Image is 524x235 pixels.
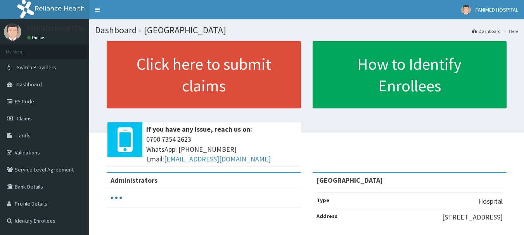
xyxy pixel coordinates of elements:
[111,192,122,204] svg: audio-loading
[316,176,383,185] strong: [GEOGRAPHIC_DATA]
[316,213,337,220] b: Address
[17,64,56,71] span: Switch Providers
[313,41,507,108] a: How to Identify Enrollees
[17,132,31,139] span: Tariffs
[316,197,329,204] b: Type
[17,81,42,88] span: Dashboard
[107,41,301,108] a: Click here to submit claims
[27,35,46,40] a: Online
[461,5,471,15] img: User Image
[502,28,518,34] li: Here
[27,25,85,32] p: FANIMED HOSPITAL
[164,154,271,163] a: [EMAIL_ADDRESS][DOMAIN_NAME]
[472,28,501,34] a: Dashboard
[476,6,518,13] span: FANIMED HOSPITAL
[442,212,503,222] p: [STREET_ADDRESS]
[478,196,503,206] p: Hospital
[146,134,297,164] span: 0700 7354 2623 WhatsApp: [PHONE_NUMBER] Email:
[146,125,252,134] b: If you have any issue, reach us on:
[17,115,32,122] span: Claims
[4,23,21,41] img: User Image
[95,25,518,35] h1: Dashboard - [GEOGRAPHIC_DATA]
[111,176,157,185] b: Administrators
